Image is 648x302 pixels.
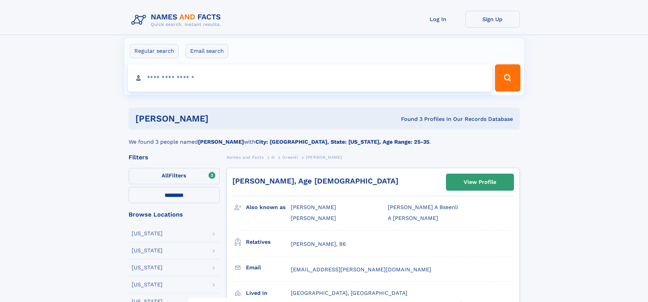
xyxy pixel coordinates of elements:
[282,153,298,161] a: Greenli
[246,287,291,299] h3: Lived in
[291,215,336,221] span: [PERSON_NAME]
[306,155,342,160] span: [PERSON_NAME]
[227,153,264,161] a: Names and Facts
[271,155,275,160] span: G
[232,177,398,185] a: [PERSON_NAME], Age [DEMOGRAPHIC_DATA]
[130,44,179,58] label: Regular search
[465,11,520,28] a: Sign Up
[246,262,291,273] h3: Email
[129,211,220,218] div: Browse Locations
[291,240,346,248] a: [PERSON_NAME], 86
[255,139,429,145] b: City: [GEOGRAPHIC_DATA], State: [US_STATE], Age Range: 25-35
[305,115,513,123] div: Found 3 Profiles In Our Records Database
[246,202,291,213] h3: Also known as
[388,204,458,210] span: [PERSON_NAME] A Bseenli
[464,174,496,190] div: View Profile
[129,168,220,184] label: Filters
[132,231,163,236] div: [US_STATE]
[132,282,163,287] div: [US_STATE]
[132,265,163,270] div: [US_STATE]
[162,172,169,179] span: All
[186,44,228,58] label: Email search
[411,11,465,28] a: Log In
[282,155,298,160] span: Greenli
[246,236,291,248] h3: Relatives
[388,215,438,221] span: A [PERSON_NAME]
[446,174,514,190] a: View Profile
[291,290,408,296] span: [GEOGRAPHIC_DATA], [GEOGRAPHIC_DATA]
[128,64,492,92] input: search input
[132,248,163,253] div: [US_STATE]
[495,64,520,92] button: Search Button
[129,130,520,146] div: We found 3 people named with .
[129,154,220,160] div: Filters
[198,139,244,145] b: [PERSON_NAME]
[129,11,227,29] img: Logo Names and Facts
[291,266,431,273] span: [EMAIL_ADDRESS][PERSON_NAME][DOMAIN_NAME]
[135,114,305,123] h1: [PERSON_NAME]
[271,153,275,161] a: G
[291,204,336,210] span: [PERSON_NAME]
